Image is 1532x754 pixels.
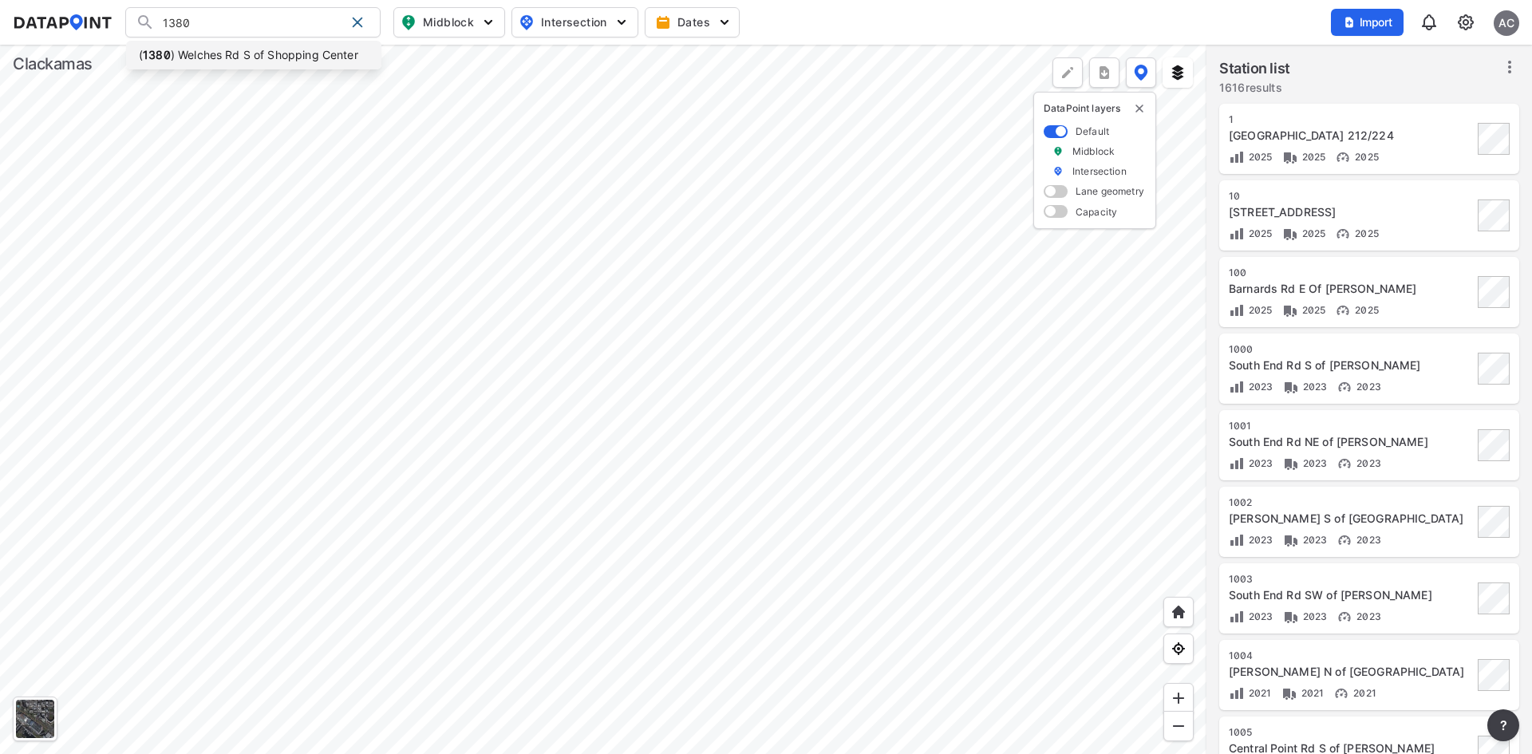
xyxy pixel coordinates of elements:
div: AC [1494,10,1519,36]
img: Volume count [1229,609,1245,625]
button: more [1487,709,1519,741]
span: 2023 [1299,534,1328,546]
img: 5YPKRKmlfpI5mqlR8AD95paCi+0kK1fRFDJSaMmawlwaeJcJwk9O2fotCW5ve9gAAAAASUVORK5CYII= [614,14,630,30]
span: Import [1340,14,1394,30]
div: South End Rd NE of Partlow Rd [1229,434,1473,450]
div: Zoom in [1163,683,1194,713]
img: zeq5HYn9AnE9l6UmnFLPAAAAAElFTkSuQmCC [1171,641,1187,657]
span: 2023 [1245,534,1273,546]
span: 2023 [1352,534,1381,546]
img: Vehicle speed [1335,149,1351,165]
div: 100 [1229,266,1473,279]
img: file_add.62c1e8a2.svg [1343,16,1356,29]
p: DataPoint layers [1044,102,1146,115]
div: 1003 [1229,573,1473,586]
span: 2025 [1298,151,1326,163]
div: 1001 [1229,420,1473,432]
img: close-external-leyer.3061a1c7.svg [1133,102,1146,115]
div: Partlow Rd S of South End Rd [1229,511,1473,527]
img: cids17cp3yIFEOpj3V8A9qJSH103uA521RftCD4eeui4ksIb+krbm5XvIjxD52OS6NWLn9gAAAAAElFTkSuQmCC [1456,13,1475,32]
img: Vehicle speed [1335,226,1351,242]
img: calendar-gold.39a51dde.svg [655,14,671,30]
span: ? [1497,716,1510,735]
span: 2023 [1299,610,1328,622]
span: Intersection [519,13,628,32]
div: 1000 [1229,343,1473,356]
img: xqJnZQTG2JQi0x5lvmkeSNbbgIiQD62bqHG8IfrOzanD0FsRdYrij6fAAAAAElFTkSuQmCC [1096,65,1112,81]
div: Toggle basemap [13,697,57,741]
img: map_pin_mid.602f9df1.svg [399,13,418,32]
label: Station list [1219,57,1290,80]
button: Intersection [511,7,638,38]
img: Vehicle class [1283,532,1299,548]
div: 1 [1229,113,1473,126]
span: 2025 [1351,227,1379,239]
a: Import [1331,14,1411,30]
div: Partlow Rd N of Central Point Rd [1229,664,1473,680]
div: Home [1163,597,1194,627]
div: 132nd Ave S Of Sunnyside [1229,204,1473,220]
img: Vehicle class [1282,149,1298,165]
img: 5YPKRKmlfpI5mqlR8AD95paCi+0kK1fRFDJSaMmawlwaeJcJwk9O2fotCW5ve9gAAAAASUVORK5CYII= [717,14,732,30]
img: Volume count [1229,456,1245,472]
button: more [1089,57,1119,88]
img: +XpAUvaXAN7GudzAAAAAElFTkSuQmCC [1171,604,1187,620]
img: Vehicle speed [1335,302,1351,318]
div: South End Rd SW of Parrish Rd [1229,587,1473,603]
img: ZvzfEJKXnyWIrJytrsY285QMwk63cM6Drc+sIAAAAASUVORK5CYII= [1171,690,1187,706]
img: Vehicle speed [1333,685,1349,701]
img: Vehicle speed [1337,609,1352,625]
img: Vehicle speed [1337,532,1352,548]
label: Lane geometry [1076,184,1144,198]
span: 2023 [1245,610,1273,622]
button: External layers [1163,57,1193,88]
div: Polygon tool [1052,57,1083,88]
img: Vehicle class [1282,302,1298,318]
span: 2021 [1349,687,1376,699]
img: map_pin_int.54838e6b.svg [517,13,536,32]
img: +Dz8AAAAASUVORK5CYII= [1060,65,1076,81]
img: Volume count [1229,149,1245,165]
span: 2023 [1352,457,1381,469]
img: Vehicle class [1281,685,1297,701]
li: ( ) Welches Rd S of Shopping Center [126,41,381,69]
img: data-point-layers.37681fc9.svg [1134,65,1148,81]
span: 2025 [1245,304,1273,316]
span: 2023 [1352,381,1381,393]
img: Vehicle class [1283,456,1299,472]
div: 102nd Ave N Of Hwy 212/224 [1229,128,1473,144]
span: 2021 [1245,687,1272,699]
img: marker_Intersection.6861001b.svg [1052,164,1064,178]
span: 2021 [1297,687,1325,699]
span: 2025 [1298,227,1326,239]
img: MAAAAAElFTkSuQmCC [1171,718,1187,734]
span: 2025 [1351,151,1379,163]
button: Import [1331,9,1404,36]
div: Clackamas [13,53,93,75]
button: DataPoint layers [1126,57,1156,88]
button: Midblock [393,7,505,38]
div: Clear search [345,10,370,35]
img: marker_Midblock.5ba75e30.svg [1052,144,1064,158]
label: 1616 results [1219,80,1290,96]
img: 8A77J+mXikMhHQAAAAASUVORK5CYII= [1419,13,1439,32]
label: Default [1076,124,1109,138]
span: 2023 [1352,610,1381,622]
img: Volume count [1229,532,1245,548]
div: South End Rd S of Partlow Rd [1229,357,1473,373]
div: 1002 [1229,496,1473,509]
button: delete [1133,102,1146,115]
input: Search [155,10,345,35]
img: Vehicle class [1283,379,1299,395]
strong: 1380 [143,48,171,61]
img: Volume count [1229,379,1245,395]
img: Vehicle speed [1337,379,1352,395]
span: 2025 [1245,151,1273,163]
div: 10 [1229,190,1473,203]
span: Midblock [401,13,495,32]
img: layers.ee07997e.svg [1170,65,1186,81]
div: View my location [1163,634,1194,664]
span: 2023 [1245,381,1273,393]
img: dataPointLogo.9353c09d.svg [13,14,113,30]
img: Vehicle class [1282,226,1298,242]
